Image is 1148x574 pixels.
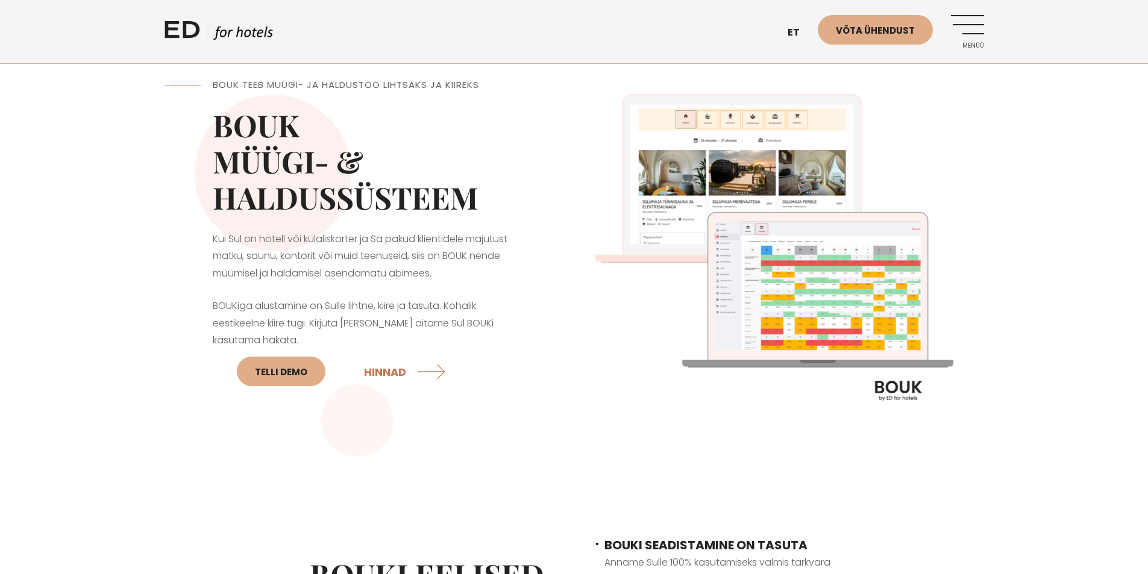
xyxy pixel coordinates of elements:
[782,18,818,48] a: et
[604,537,808,554] span: BOUKI SEADISTAMINE ON TASUTA
[237,357,325,386] a: Telli DEMO
[951,42,984,49] span: Menüü
[818,15,933,45] a: Võta ühendust
[165,18,273,48] a: ED HOTELS
[604,554,954,572] p: Anname Sulle 100% kasutamiseks valmis tarkvara
[213,78,479,91] span: BOUK TEEB MÜÜGI- JA HALDUSTÖÖ LIHTSAKS JA KIIREKS
[213,298,526,394] p: BOUKiga alustamine on Sulle lihtne, kiire ja tasuta. Kohalik eestikeelne kiire tugi. Kirjuta [PER...
[213,107,526,216] h2: BOUK MÜÜGI- & HALDUSSÜSTEEM
[364,355,448,387] a: HINNAD
[213,231,526,282] p: Kui Sul on hotell või külaliskorter ja Sa pakud klientidele majutust matku, saunu, kontorit või m...
[951,15,984,48] a: Menüü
